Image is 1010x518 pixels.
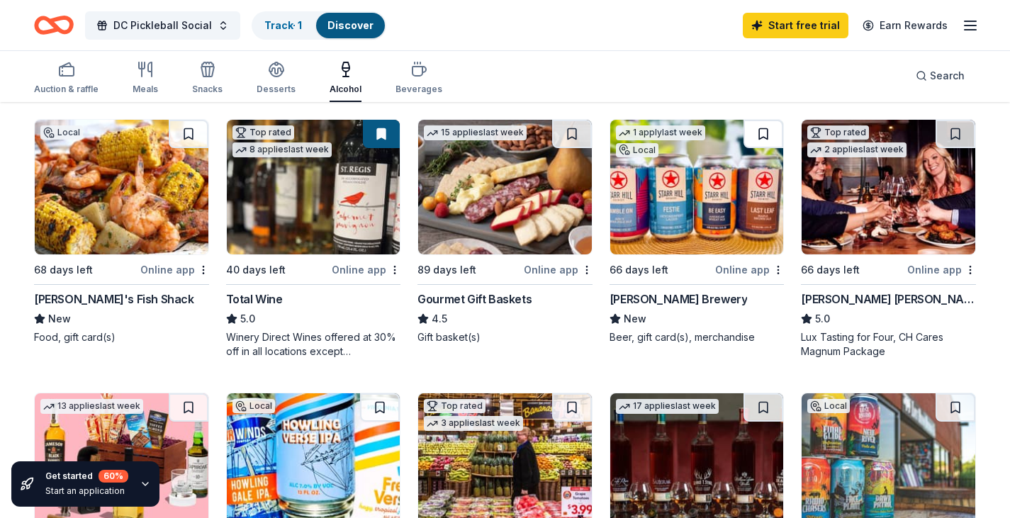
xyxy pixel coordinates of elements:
div: 1 apply last week [616,125,705,140]
div: Top rated [232,125,294,140]
button: Alcohol [330,55,361,102]
a: Discover [327,19,374,31]
div: Food, gift card(s) [34,330,209,344]
div: 68 days left [34,261,93,278]
button: DC Pickleball Social [85,11,240,40]
a: Image for Total WineTop rated8 applieslast week40 days leftOnline appTotal Wine5.0Winery Direct W... [226,119,401,359]
div: 17 applies last week [616,399,719,414]
span: 5.0 [815,310,830,327]
div: 66 days left [610,261,668,278]
div: 3 applies last week [424,416,523,431]
div: 8 applies last week [232,142,332,157]
div: 15 applies last week [424,125,527,140]
button: Track· 1Discover [252,11,386,40]
img: Image for Starr Hill Brewery [610,120,784,254]
div: Online app [907,261,976,278]
div: Beverages [395,84,442,95]
div: Local [616,143,658,157]
img: Image for Ford's Fish Shack [35,120,208,254]
button: Beverages [395,55,442,102]
button: Meals [133,55,158,102]
div: Local [232,399,275,413]
div: Local [807,399,850,413]
div: Get started [45,470,128,483]
span: Search [930,67,965,84]
button: Snacks [192,55,223,102]
div: [PERSON_NAME] Brewery [610,291,748,308]
div: Online app [715,261,784,278]
div: Top rated [424,399,486,413]
div: Winery Direct Wines offered at 30% off in all locations except [GEOGRAPHIC_DATA], [GEOGRAPHIC_DAT... [226,330,401,359]
div: Meals [133,84,158,95]
div: 40 days left [226,261,286,278]
div: [PERSON_NAME] [PERSON_NAME] Winery and Restaurants [801,291,976,308]
div: Start an application [45,485,128,497]
img: Image for Gourmet Gift Baskets [418,120,592,254]
div: 2 applies last week [807,142,907,157]
span: New [624,310,646,327]
div: Online app [140,261,209,278]
div: Gift basket(s) [417,330,593,344]
a: Home [34,9,74,42]
a: Track· 1 [264,19,302,31]
div: Desserts [257,84,296,95]
div: Local [40,125,83,140]
div: Lux Tasting for Four, CH Cares Magnum Package [801,330,976,359]
div: Alcohol [330,84,361,95]
a: Image for Cooper's Hawk Winery and RestaurantsTop rated2 applieslast week66 days leftOnline app[P... [801,119,976,359]
a: Start free trial [743,13,848,38]
div: 60 % [99,470,128,483]
a: Image for Ford's Fish ShackLocal68 days leftOnline app[PERSON_NAME]'s Fish ShackNewFood, gift car... [34,119,209,344]
a: Image for Starr Hill Brewery1 applylast weekLocal66 days leftOnline app[PERSON_NAME] BreweryNewBe... [610,119,785,344]
div: Top rated [807,125,869,140]
div: Gourmet Gift Baskets [417,291,532,308]
div: Online app [332,261,400,278]
img: Image for Total Wine [227,120,400,254]
button: Auction & raffle [34,55,99,102]
span: 4.5 [432,310,447,327]
div: 89 days left [417,261,476,278]
div: Total Wine [226,291,283,308]
div: Snacks [192,84,223,95]
a: Earn Rewards [854,13,956,38]
div: 66 days left [801,261,860,278]
div: Online app [524,261,593,278]
div: Beer, gift card(s), merchandise [610,330,785,344]
button: Desserts [257,55,296,102]
div: 13 applies last week [40,399,143,414]
button: Search [904,62,976,90]
a: Image for Gourmet Gift Baskets15 applieslast week89 days leftOnline appGourmet Gift Baskets4.5Gif... [417,119,593,344]
div: [PERSON_NAME]'s Fish Shack [34,291,194,308]
span: 5.0 [240,310,255,327]
div: Auction & raffle [34,84,99,95]
img: Image for Cooper's Hawk Winery and Restaurants [802,120,975,254]
span: DC Pickleball Social [113,17,212,34]
span: New [48,310,71,327]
